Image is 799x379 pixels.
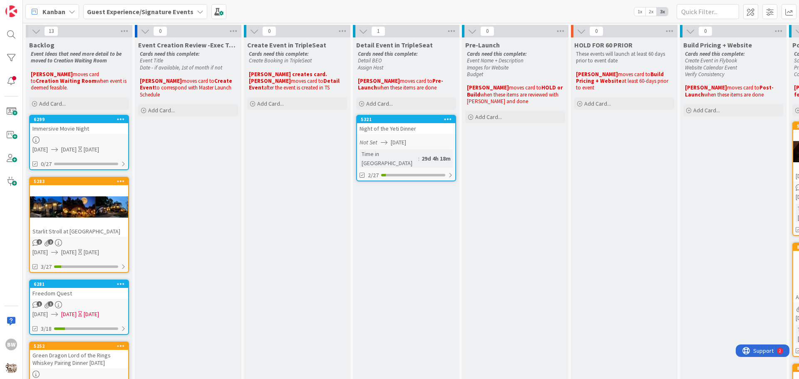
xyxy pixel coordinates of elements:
[36,77,97,84] strong: Creation Waiting Room
[34,281,128,287] div: 6281
[645,7,657,16] span: 2x
[5,5,17,17] img: Visit kanbanzone.com
[360,149,418,168] div: Time in [GEOGRAPHIC_DATA]
[589,26,603,36] span: 0
[140,77,182,84] strong: [PERSON_NAME]
[31,71,73,78] strong: [PERSON_NAME]
[30,280,128,299] div: 6281Freedom Quest
[30,342,128,350] div: 5252
[30,178,128,237] div: 5283Starlit Stroll at [GEOGRAPHIC_DATA]
[727,84,759,91] span: moves card to
[30,280,128,288] div: 6281
[249,57,312,64] em: Create Booking in TripleSeat
[30,116,128,123] div: 6299
[5,339,17,350] div: BW
[84,145,99,154] div: [DATE]
[356,41,433,49] span: Detail Event in TripleSeat
[140,84,233,98] span: to correspond with Master Launch Schedule
[32,145,48,154] span: [DATE]
[377,84,437,91] span: when these items are done
[30,116,128,134] div: 6299Immersive Movie Night
[5,362,17,374] img: avatar
[247,41,326,49] span: Create Event in TripleSeat
[634,7,645,16] span: 1x
[576,51,672,64] p: These events will launch at least 60 days prior to event date
[31,71,100,84] span: moves card to
[371,26,385,36] span: 1
[576,77,670,91] span: at least 60-days prior to event
[182,77,214,84] span: moves card to
[262,26,276,36] span: 0
[467,84,509,91] strong: [PERSON_NAME]
[61,310,77,319] span: [DATE]
[366,100,393,107] span: Add Card...
[34,178,128,184] div: 5283
[291,77,323,84] span: moves card to
[657,7,668,16] span: 3x
[357,116,455,134] div: 5321Night of the Yeti Dinner
[43,3,45,10] div: 2
[30,123,128,134] div: Immersive Movie Night
[574,41,633,49] span: HOLD FOR 60 PRIOR
[138,41,238,49] span: Event Creation Review -Exec Team
[32,310,48,319] span: [DATE]
[685,50,745,57] em: Cards need this complete:
[685,84,727,91] strong: [PERSON_NAME]
[42,7,65,17] span: Kanban
[140,57,163,64] em: Event Title
[41,160,52,168] span: 0/27
[61,248,77,257] span: [DATE]
[509,84,541,91] span: moves card to
[44,26,58,36] span: 13
[480,26,494,36] span: 0
[29,41,55,49] span: Backlog
[140,77,233,91] strong: Create Event
[360,139,377,146] i: Not Set
[41,263,52,271] span: 3/27
[704,91,764,98] span: when these items are done
[576,71,665,84] strong: Build Pricing + Website
[48,301,53,307] span: 1
[32,248,48,257] span: [DATE]
[677,4,739,19] input: Quick Filter...
[41,325,52,333] span: 3/18
[391,138,406,147] span: [DATE]
[467,64,509,71] em: Images for Website
[30,288,128,299] div: Freedom Quest
[467,71,483,78] em: Budget
[87,7,194,16] b: Guest Experience/Signature Events
[358,50,418,57] em: Cards need this complete:
[467,91,560,105] span: when these items are reviewed with [PERSON_NAME] and done
[685,64,737,71] em: Website Calendar Event
[358,64,383,71] em: Assign Host
[30,226,128,237] div: Starlit Stroll at [GEOGRAPHIC_DATA]
[467,50,527,57] em: Cards need this complete:
[475,113,502,121] span: Add Card...
[249,71,328,84] strong: [PERSON_NAME] creates card. [PERSON_NAME]
[467,84,564,98] strong: HOLD or Build
[584,100,611,107] span: Add Card...
[148,107,175,114] span: Add Card...
[30,350,128,368] div: Green Dragon Lord of the Rings Whiskey Pairing Dinner [DATE]
[467,57,524,64] em: Event Name + Description
[683,41,752,49] span: Build Pricing + Website
[618,71,650,78] span: moves card to
[84,310,99,319] div: [DATE]
[264,84,330,91] span: after the event is created in TS
[685,57,737,64] em: Create Event in Flybook
[685,71,725,78] em: Verify Consistency
[17,1,38,11] span: Support
[37,301,42,307] span: 1
[400,77,432,84] span: moves card to
[576,71,618,78] strong: [PERSON_NAME]
[249,77,341,91] strong: Detail Event
[358,57,382,64] em: Detail BEO
[153,26,167,36] span: 0
[84,248,99,257] div: [DATE]
[357,116,455,123] div: 5321
[465,41,500,49] span: Pre-Launch
[30,342,128,368] div: 5252Green Dragon Lord of the Rings Whiskey Pairing Dinner [DATE]
[257,100,284,107] span: Add Card...
[34,116,128,122] div: 6299
[39,100,66,107] span: Add Card...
